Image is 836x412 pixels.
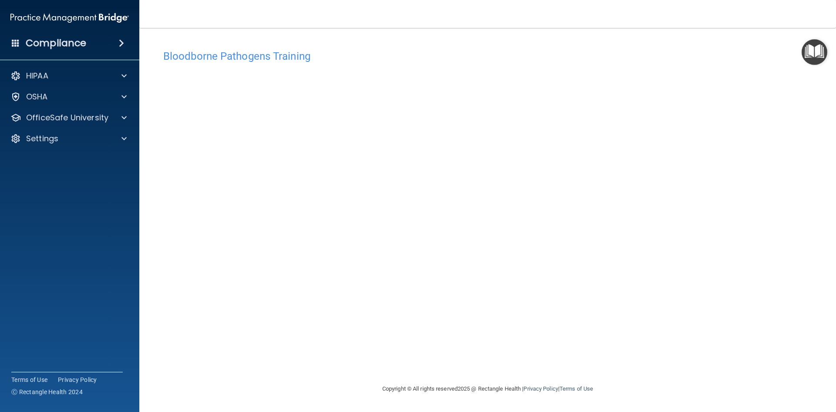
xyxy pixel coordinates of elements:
[802,39,827,65] button: Open Resource Center
[10,92,127,102] a: OSHA
[11,388,83,396] span: Ⓒ Rectangle Health 2024
[26,112,108,123] p: OfficeSafe University
[523,385,558,392] a: Privacy Policy
[11,375,47,384] a: Terms of Use
[26,71,48,81] p: HIPAA
[163,51,812,62] h4: Bloodborne Pathogens Training
[10,112,127,123] a: OfficeSafe University
[560,385,593,392] a: Terms of Use
[10,71,127,81] a: HIPAA
[329,375,647,403] div: Copyright © All rights reserved 2025 @ Rectangle Health | |
[26,37,86,49] h4: Compliance
[10,9,129,27] img: PMB logo
[26,133,58,144] p: Settings
[685,350,826,385] iframe: Drift Widget Chat Controller
[26,92,48,102] p: OSHA
[163,67,812,335] iframe: bbp
[58,375,97,384] a: Privacy Policy
[10,133,127,144] a: Settings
